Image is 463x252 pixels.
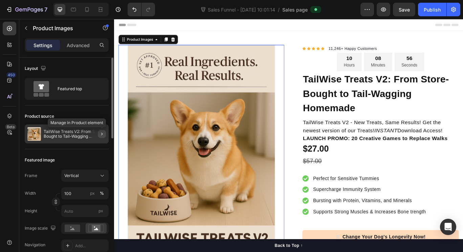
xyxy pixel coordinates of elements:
[90,190,95,196] div: px
[25,173,37,179] label: Frame
[219,144,401,158] div: $27.00
[44,129,106,139] p: TailWise Treats V2: From Store-Bought to Tail-Wagging Homemade
[67,42,90,49] p: Advanced
[98,208,103,213] span: px
[399,7,410,13] span: Save
[334,50,353,58] p: Seconds
[61,205,109,217] input: px
[231,194,363,202] p: Supercharge Immunity System
[25,224,57,233] div: Image scale
[267,50,280,58] p: Hours
[206,6,277,13] span: Sales Funnel - [DATE] 10:01:14
[219,158,401,172] div: $57.00
[25,208,37,214] label: Height
[220,116,400,134] p: TailWise Treats V2 - New Treats, Same Results! Get the newest version of our Treats! Download Acc...
[231,207,363,215] p: Bursting with Protein, Vitamins, and Minerals
[303,126,330,133] i: INSTANT
[114,19,463,252] iframe: Design area
[249,31,306,38] p: 11,246+ Happy Customers
[299,50,315,58] p: Minutes
[25,190,36,196] label: Width
[299,42,315,50] div: 08
[424,6,441,13] div: Publish
[282,6,308,13] span: Sales page
[231,181,363,190] p: Perfect for Sensitive Tummies
[25,157,55,163] div: Featured image
[6,72,16,78] div: 450
[5,124,16,130] div: Beta
[418,3,446,16] button: Publish
[100,190,104,196] div: %
[334,42,353,50] div: 56
[231,220,363,228] p: Supports Strong Muscles & Increases Bone trength
[393,3,415,16] button: Save
[34,42,52,49] p: Settings
[64,173,79,179] span: Vertical
[27,127,41,141] img: product feature img
[58,81,99,97] div: Featured top
[61,187,109,199] input: px%
[219,61,401,113] h1: TailWise Treats V2: From Store-Bought to Tail-Wagging Homemade
[3,3,50,16] button: 7
[44,5,47,14] p: 7
[278,6,280,13] span: /
[440,219,456,235] div: Open Intercom Messenger
[33,24,90,32] p: Product Images
[25,64,47,73] div: Layout
[61,170,109,182] button: Vertical
[25,113,54,119] div: Product source
[25,242,45,248] div: Navigation
[128,3,155,16] div: Undo/Redo
[75,243,107,249] div: Add...
[220,135,388,142] strong: LAUNCH PROMO: 20 Creative Games to Replace Walks
[267,42,280,50] div: 10
[98,189,106,197] button: px
[88,189,96,197] button: %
